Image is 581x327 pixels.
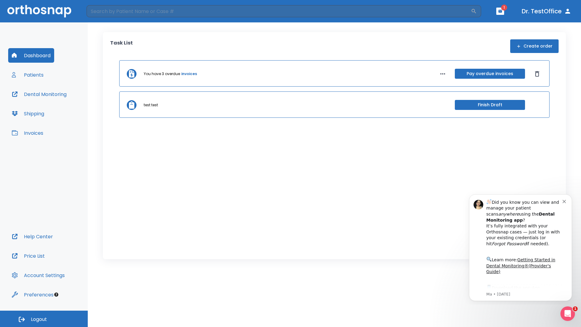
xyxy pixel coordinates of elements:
[8,87,70,101] button: Dental Monitoring
[7,5,71,17] img: Orthosnap
[26,97,80,107] a: App Store
[8,106,48,121] button: Shipping
[144,71,180,77] p: You have 3 overdue
[573,306,578,311] span: 1
[510,39,559,53] button: Create order
[8,268,68,282] button: Account Settings
[8,249,48,263] button: Price List
[560,306,575,321] iframe: Intercom live chat
[181,71,197,77] a: invoices
[110,39,133,53] p: Task List
[460,189,581,305] iframe: Intercom notifications message
[8,229,57,244] button: Help Center
[8,68,47,82] button: Patients
[103,9,107,14] button: Dismiss notification
[26,95,103,126] div: Download the app: | ​ Let us know if you need help getting started!
[519,6,574,17] button: Dr. TestOffice
[8,48,54,63] button: Dashboard
[26,103,103,108] p: Message from Ma, sent 5w ago
[501,5,507,11] span: 1
[54,292,59,297] div: Tooltip anchor
[8,287,57,302] button: Preferences
[31,316,47,323] span: Logout
[532,69,542,79] button: Dismiss
[87,5,471,17] input: Search by Patient Name or Case #
[144,102,158,108] p: test test
[455,69,525,79] button: Pay overdue invoices
[8,126,47,140] button: Invoices
[455,100,525,110] button: Finish Draft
